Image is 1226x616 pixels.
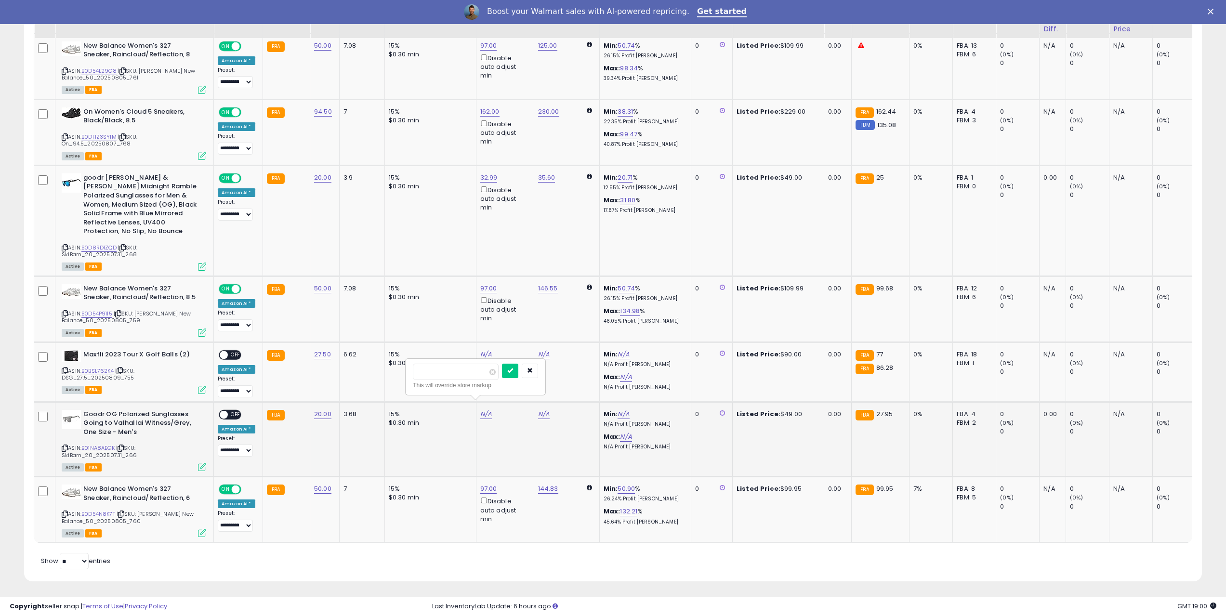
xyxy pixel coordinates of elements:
[267,107,285,118] small: FBA
[604,409,618,419] b: Min:
[314,41,331,51] a: 50.00
[737,107,817,116] div: $229.00
[1000,51,1014,58] small: (0%)
[1157,41,1196,50] div: 0
[1070,359,1083,367] small: (0%)
[1157,59,1196,67] div: 0
[587,41,592,48] i: Calculated using Dynamic Max Price.
[480,295,527,323] div: Disable auto adjust min
[1070,427,1109,436] div: 0
[81,367,114,375] a: B0BSL762K4
[620,64,638,73] a: 98.34
[389,350,469,359] div: 15%
[62,244,137,258] span: | SKU: SkiBarn_20_20250731_268
[218,376,255,397] div: Preset:
[587,107,592,114] i: Calculated using Dynamic Max Price.
[343,350,377,359] div: 6.62
[620,130,637,139] a: 99.47
[1113,107,1145,116] div: N/A
[604,107,684,125] div: %
[1157,359,1170,367] small: (0%)
[62,329,84,337] span: All listings currently available for purchase on Amazon
[1113,284,1145,293] div: N/A
[389,410,469,419] div: 15%
[62,444,137,459] span: | SKU: SkiBarn_20_20250731_266
[876,107,896,116] span: 162.44
[240,285,255,293] span: OFF
[620,507,637,516] a: 132.21
[81,133,117,141] a: B0DHZ3SY1M
[62,485,81,499] img: 31fqTZCRWBL._SL40_.jpg
[604,141,684,148] p: 40.87% Profit [PERSON_NAME]
[389,173,469,182] div: 15%
[1000,59,1039,67] div: 0
[1000,410,1039,419] div: 0
[218,56,255,65] div: Amazon AI *
[1157,410,1196,419] div: 0
[604,196,684,214] div: %
[218,122,255,131] div: Amazon AI *
[913,284,945,293] div: 0%
[618,284,635,293] a: 50.74
[1157,173,1196,182] div: 0
[695,410,725,419] div: 0
[1000,419,1014,427] small: (0%)
[62,284,81,299] img: 31fqTZCRWBL._SL40_.jpg
[876,284,894,293] span: 99.68
[618,484,635,494] a: 50.90
[856,120,874,130] small: FBM
[737,410,817,419] div: $49.00
[604,361,684,368] p: N/A Profit [PERSON_NAME]
[1000,125,1039,133] div: 0
[913,41,945,50] div: 0%
[82,602,123,611] a: Terms of Use
[1070,301,1109,310] div: 0
[538,409,550,419] a: N/A
[876,484,894,493] span: 99.95
[604,196,620,205] b: Max:
[957,50,989,59] div: FBM: 6
[314,107,332,117] a: 94.50
[314,484,331,494] a: 50.00
[1000,367,1039,376] div: 0
[737,173,780,182] b: Listed Price:
[538,107,559,117] a: 230.00
[620,372,632,382] a: N/A
[618,41,635,51] a: 50.74
[389,419,469,427] div: $0.30 min
[267,41,285,52] small: FBA
[913,107,945,116] div: 0%
[604,484,618,493] b: Min:
[1113,410,1145,419] div: N/A
[957,419,989,427] div: FBM: 2
[1000,41,1039,50] div: 0
[737,41,817,50] div: $109.99
[62,173,81,193] img: 31LnWbsoT-L._SL40_.jpg
[81,444,115,452] a: B01NA8AEGK
[1070,107,1109,116] div: 0
[62,41,206,93] div: ASIN:
[1157,51,1170,58] small: (0%)
[957,182,989,191] div: FBM: 0
[1070,419,1083,427] small: (0%)
[957,41,989,50] div: FBA: 13
[464,4,479,20] img: Profile image for Adrian
[957,284,989,293] div: FBA: 12
[604,64,684,82] div: %
[480,284,497,293] a: 97.00
[228,410,243,419] span: OFF
[267,485,285,495] small: FBA
[62,350,206,393] div: ASIN:
[1000,173,1039,182] div: 0
[1113,173,1145,182] div: N/A
[81,244,117,252] a: B0D8RD1ZQD
[62,386,84,394] span: All listings currently available for purchase on Amazon
[913,410,945,419] div: 0%
[604,284,618,293] b: Min:
[856,350,873,361] small: FBA
[1000,117,1014,124] small: (0%)
[538,173,555,183] a: 35.60
[267,350,285,361] small: FBA
[1000,350,1039,359] div: 0
[1157,419,1170,427] small: (0%)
